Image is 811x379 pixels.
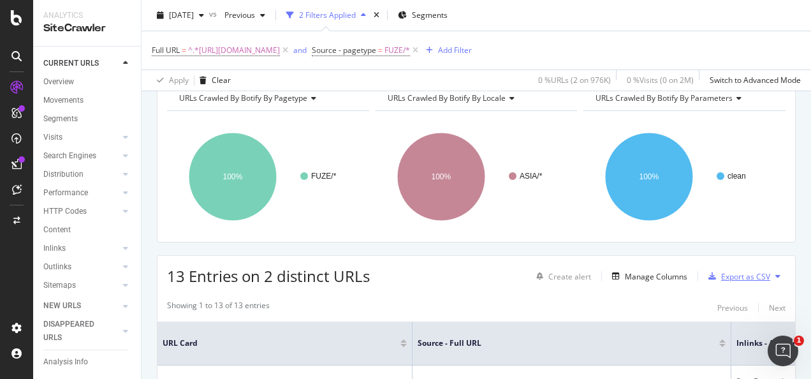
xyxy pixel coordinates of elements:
[583,121,782,232] svg: A chart.
[384,41,410,59] span: FUZE/*
[705,70,801,91] button: Switch to Advanced Mode
[43,149,119,163] a: Search Engines
[43,355,132,369] a: Analysis Info
[769,302,785,313] div: Next
[769,300,785,315] button: Next
[431,172,451,181] text: 100%
[538,75,611,85] div: 0 % URLs ( 2 on 976K )
[43,318,108,345] div: DISAPPEARED URLS
[169,10,194,20] span: 2025 Sep. 21st
[43,205,87,218] div: HTTP Codes
[43,168,119,181] a: Distribution
[43,131,62,144] div: Visits
[43,75,74,89] div: Overview
[169,75,189,85] div: Apply
[721,271,770,282] div: Export as CSV
[717,302,748,313] div: Previous
[194,70,231,91] button: Clear
[43,186,88,200] div: Performance
[43,112,78,126] div: Segments
[43,168,84,181] div: Distribution
[43,112,132,126] a: Segments
[593,88,774,108] h4: URLs Crawled By Botify By parameters
[223,172,243,181] text: 100%
[299,10,356,20] div: 2 Filters Applied
[418,338,700,349] span: Source - Full URL
[311,172,337,181] text: FUZE/*
[43,355,88,369] div: Analysis Info
[43,260,71,274] div: Outlinks
[219,5,270,26] button: Previous
[43,186,119,200] a: Performance
[376,121,574,232] svg: A chart.
[43,75,132,89] a: Overview
[167,265,370,286] span: 13 Entries on 2 distinct URLs
[43,149,96,163] div: Search Engines
[393,5,453,26] button: Segments
[531,266,591,286] button: Create alert
[43,318,119,345] a: DISAPPEARED URLS
[43,242,66,255] div: Inlinks
[281,5,371,26] button: 2 Filters Applied
[43,57,119,70] a: CURRENT URLS
[43,57,99,70] div: CURRENT URLS
[703,266,770,286] button: Export as CSV
[167,300,270,315] div: Showing 1 to 13 of 13 entries
[152,45,180,56] span: Full URL
[293,45,307,56] div: and
[710,75,801,85] div: Switch to Advanced Mode
[727,172,746,181] text: clean
[43,279,76,292] div: Sitemaps
[421,43,472,58] button: Add Filter
[794,336,804,346] span: 1
[177,88,358,108] h4: URLs Crawled By Botify By pagetype
[378,45,383,56] span: =
[167,121,366,232] svg: A chart.
[43,21,131,36] div: SiteCrawler
[43,223,71,237] div: Content
[43,131,119,144] a: Visits
[182,45,186,56] span: =
[179,93,307,103] span: URLs Crawled By Botify By pagetype
[43,299,81,313] div: NEW URLS
[312,45,376,56] span: Source - pagetype
[639,172,659,181] text: 100%
[43,299,119,313] a: NEW URLS
[717,300,748,315] button: Previous
[43,94,84,107] div: Movements
[293,44,307,56] button: and
[43,94,132,107] a: Movements
[548,271,591,282] div: Create alert
[385,88,566,108] h4: URLs Crawled By Botify By locale
[188,41,280,59] span: ^.*[URL][DOMAIN_NAME]
[209,8,219,19] span: vs
[768,336,798,366] iframe: Intercom live chat
[438,45,472,56] div: Add Filter
[152,5,209,26] button: [DATE]
[607,269,687,284] button: Manage Columns
[625,271,687,282] div: Manage Columns
[412,10,448,20] span: Segments
[43,10,131,21] div: Analytics
[595,93,733,103] span: URLs Crawled By Botify By parameters
[43,260,119,274] a: Outlinks
[163,338,397,349] span: URL Card
[388,93,506,103] span: URLs Crawled By Botify By locale
[43,279,119,292] a: Sitemaps
[520,172,543,181] text: ASIA/*
[371,9,382,22] div: times
[219,10,255,20] span: Previous
[627,75,694,85] div: 0 % Visits ( 0 on 2M )
[43,242,119,255] a: Inlinks
[43,205,119,218] a: HTTP Codes
[43,223,132,237] a: Content
[152,70,189,91] button: Apply
[212,75,231,85] div: Clear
